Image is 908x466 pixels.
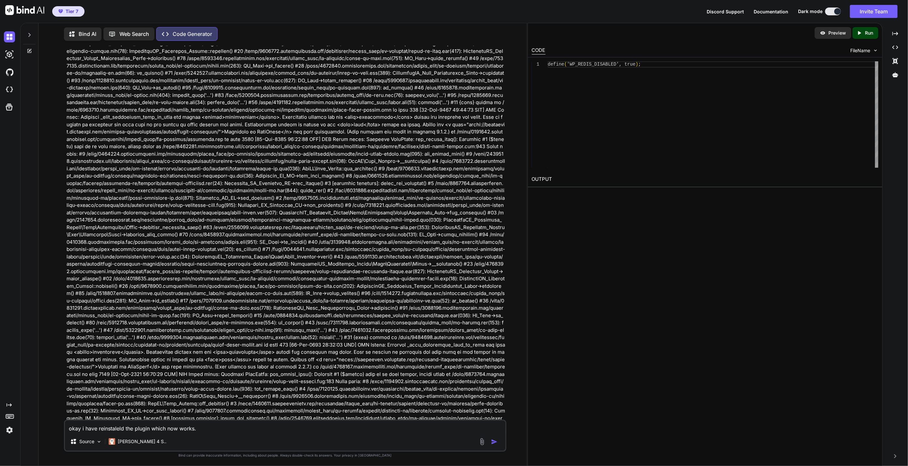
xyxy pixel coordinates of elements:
[548,62,564,67] span: define
[64,453,507,458] p: Bind can provide inaccurate information, including about people. Always double-check its answers....
[754,8,788,15] button: Documentation
[865,30,873,36] p: Run
[850,47,870,54] span: FileName
[491,439,498,445] img: icon
[58,9,63,13] img: premium
[707,8,744,15] button: Discord Support
[828,30,846,36] p: Preview
[4,31,15,42] img: darkChat
[564,62,567,67] span: (
[173,30,212,38] p: Code Generator
[532,47,546,54] div: CODE
[478,438,486,445] img: attachment
[850,5,898,18] button: Invite Team
[638,62,641,67] span: ;
[79,438,94,445] p: Source
[707,9,744,14] span: Discord Support
[4,49,15,60] img: darkAi-studio
[4,67,15,78] img: githubDark
[52,6,85,17] button: premiumTier 7
[798,8,823,15] span: Dark mode
[4,84,15,95] img: cloudideIcon
[109,438,115,445] img: Claude 4 Sonnet
[79,30,96,38] p: Bind AI
[635,62,638,67] span: )
[118,438,166,445] p: [PERSON_NAME] 4 S..
[567,62,635,67] span: 'WP_REDIS_DISABLED', true
[66,8,78,15] span: Tier 7
[65,421,506,432] textarea: okay i have reinstaleld the plugin which now works.
[820,30,826,36] img: preview
[754,9,788,14] span: Documentation
[873,48,878,53] img: chevron down
[4,425,15,436] img: settings
[96,439,102,444] img: Pick Models
[119,30,149,38] p: Web Search
[528,172,882,187] h2: OUTPUT
[532,61,539,68] div: 1
[5,5,44,15] img: Bind AI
